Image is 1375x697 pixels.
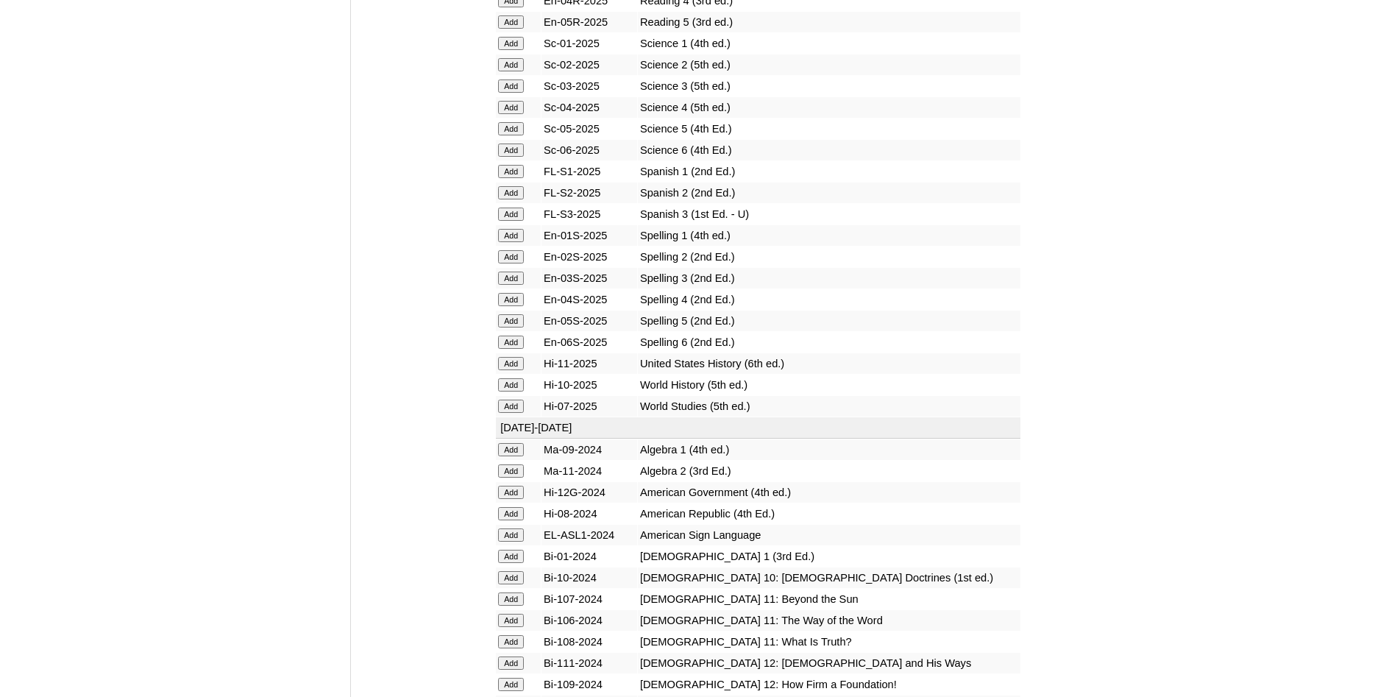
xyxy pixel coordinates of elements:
td: Spelling 6 (2nd Ed.) [638,332,1020,353]
input: Add [498,443,524,456]
td: Spanish 1 (2nd Ed.) [638,161,1020,182]
td: En-01S-2025 [541,225,637,246]
input: Add [498,101,524,114]
td: Sc-03-2025 [541,76,637,96]
td: Spelling 2 (2nd Ed.) [638,247,1020,267]
td: Spelling 1 (4th ed.) [638,225,1020,246]
td: En-06S-2025 [541,332,637,353]
td: Sc-02-2025 [541,54,637,75]
td: EL-ASL1-2024 [541,525,637,545]
input: Add [498,58,524,71]
td: World Studies (5th ed.) [638,396,1020,417]
input: Add [498,272,524,285]
td: Bi-109-2024 [541,674,637,695]
td: Sc-04-2025 [541,97,637,118]
td: Science 6 (4th Ed.) [638,140,1020,160]
td: [DEMOGRAPHIC_DATA] 12: [DEMOGRAPHIC_DATA] and His Ways [638,653,1020,673]
td: [DEMOGRAPHIC_DATA] 1 (3rd Ed.) [638,546,1020,567]
input: Add [498,293,524,306]
input: Add [498,122,524,135]
td: [DATE]-[DATE] [496,417,1020,439]
td: Bi-01-2024 [541,546,637,567]
input: Add [498,357,524,370]
input: Add [498,635,524,648]
input: Add [498,208,524,221]
td: Sc-01-2025 [541,33,637,54]
td: Reading 5 (3rd ed.) [638,12,1020,32]
td: Spelling 4 (2nd Ed.) [638,289,1020,310]
input: Add [498,144,524,157]
td: [DEMOGRAPHIC_DATA] 11: Beyond the Sun [638,589,1020,609]
td: Science 1 (4th ed.) [638,33,1020,54]
input: Add [498,186,524,199]
td: En-05S-2025 [541,311,637,331]
input: Add [498,336,524,349]
td: FL-S1-2025 [541,161,637,182]
td: American Government (4th ed.) [638,482,1020,503]
input: Add [498,657,524,670]
input: Add [498,165,524,178]
td: En-02S-2025 [541,247,637,267]
input: Add [498,37,524,50]
input: Add [498,614,524,627]
td: American Sign Language [638,525,1020,545]
td: United States History (6th ed.) [638,353,1020,374]
td: Ma-09-2024 [541,439,637,460]
input: Add [498,507,524,520]
input: Add [498,678,524,691]
td: Hi-10-2025 [541,375,637,395]
input: Add [498,592,524,606]
td: Bi-111-2024 [541,653,637,673]
td: FL-S3-2025 [541,204,637,224]
td: Spanish 2 (2nd Ed.) [638,183,1020,203]
td: [DEMOGRAPHIC_DATA] 12: How Firm a Foundation! [638,674,1020,695]
td: Algebra 2 (3rd Ed.) [638,461,1020,481]
input: Add [498,15,524,29]
td: World History (5th ed.) [638,375,1020,395]
td: Spelling 3 (2nd Ed.) [638,268,1020,289]
input: Add [498,314,524,328]
td: Sc-05-2025 [541,118,637,139]
input: Add [498,528,524,542]
td: En-04S-2025 [541,289,637,310]
td: Algebra 1 (4th ed.) [638,439,1020,460]
td: Bi-108-2024 [541,631,637,652]
input: Add [498,400,524,413]
td: Science 3 (5th ed.) [638,76,1020,96]
td: Bi-10-2024 [541,567,637,588]
input: Add [498,250,524,263]
input: Add [498,571,524,584]
td: Bi-106-2024 [541,610,637,631]
input: Add [498,464,524,478]
td: [DEMOGRAPHIC_DATA] 11: The Way of the Word [638,610,1020,631]
input: Add [498,229,524,242]
td: Sc-06-2025 [541,140,637,160]
td: [DEMOGRAPHIC_DATA] 11: What Is Truth? [638,631,1020,652]
td: FL-S2-2025 [541,183,637,203]
td: Hi-08-2024 [541,503,637,524]
td: American Republic (4th Ed.) [638,503,1020,524]
td: Spanish 3 (1st Ed. - U) [638,204,1020,224]
td: En-05R-2025 [541,12,637,32]
td: Hi-11-2025 [541,353,637,374]
input: Add [498,486,524,499]
input: Add [498,550,524,563]
input: Add [498,378,524,392]
td: Ma-11-2024 [541,461,637,481]
td: Bi-107-2024 [541,589,637,609]
td: Hi-07-2025 [541,396,637,417]
td: En-03S-2025 [541,268,637,289]
td: Science 5 (4th Ed.) [638,118,1020,139]
td: Science 4 (5th ed.) [638,97,1020,118]
td: Hi-12G-2024 [541,482,637,503]
td: Science 2 (5th ed.) [638,54,1020,75]
input: Add [498,79,524,93]
td: Spelling 5 (2nd Ed.) [638,311,1020,331]
td: [DEMOGRAPHIC_DATA] 10: [DEMOGRAPHIC_DATA] Doctrines (1st ed.) [638,567,1020,588]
